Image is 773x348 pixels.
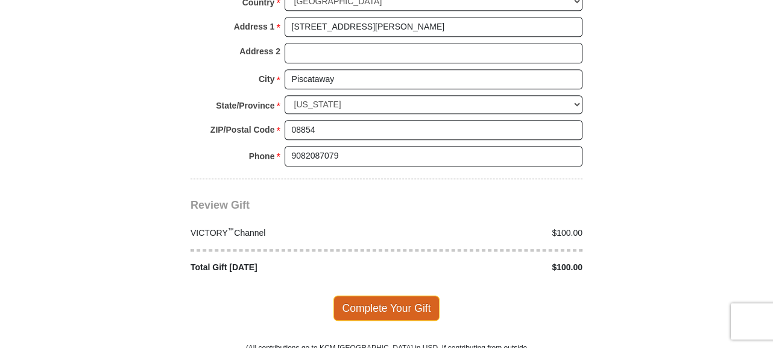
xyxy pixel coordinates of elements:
[210,121,275,138] strong: ZIP/Postal Code
[239,43,280,60] strong: Address 2
[249,148,275,165] strong: Phone
[387,261,589,274] div: $100.00
[228,226,235,233] sup: ™
[185,227,387,239] div: VICTORY Channel
[259,71,274,87] strong: City
[185,261,387,274] div: Total Gift [DATE]
[216,97,274,114] strong: State/Province
[191,199,250,211] span: Review Gift
[387,227,589,239] div: $100.00
[234,18,275,35] strong: Address 1
[333,296,440,321] span: Complete Your Gift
